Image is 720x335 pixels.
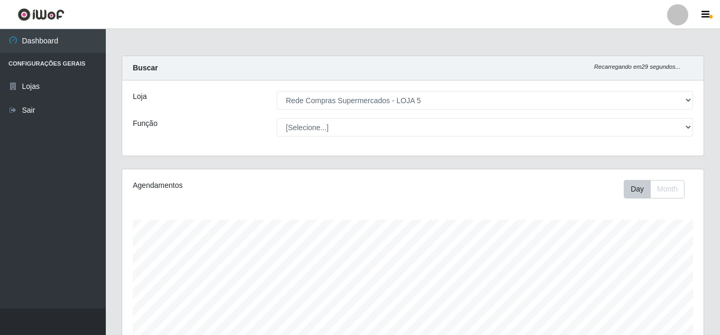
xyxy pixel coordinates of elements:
[133,64,158,72] strong: Buscar
[650,180,685,198] button: Month
[133,91,147,102] label: Loja
[624,180,693,198] div: Toolbar with button groups
[624,180,685,198] div: First group
[17,8,65,21] img: CoreUI Logo
[133,118,158,129] label: Função
[594,64,680,70] i: Recarregando em 29 segundos...
[624,180,651,198] button: Day
[133,180,357,191] div: Agendamentos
